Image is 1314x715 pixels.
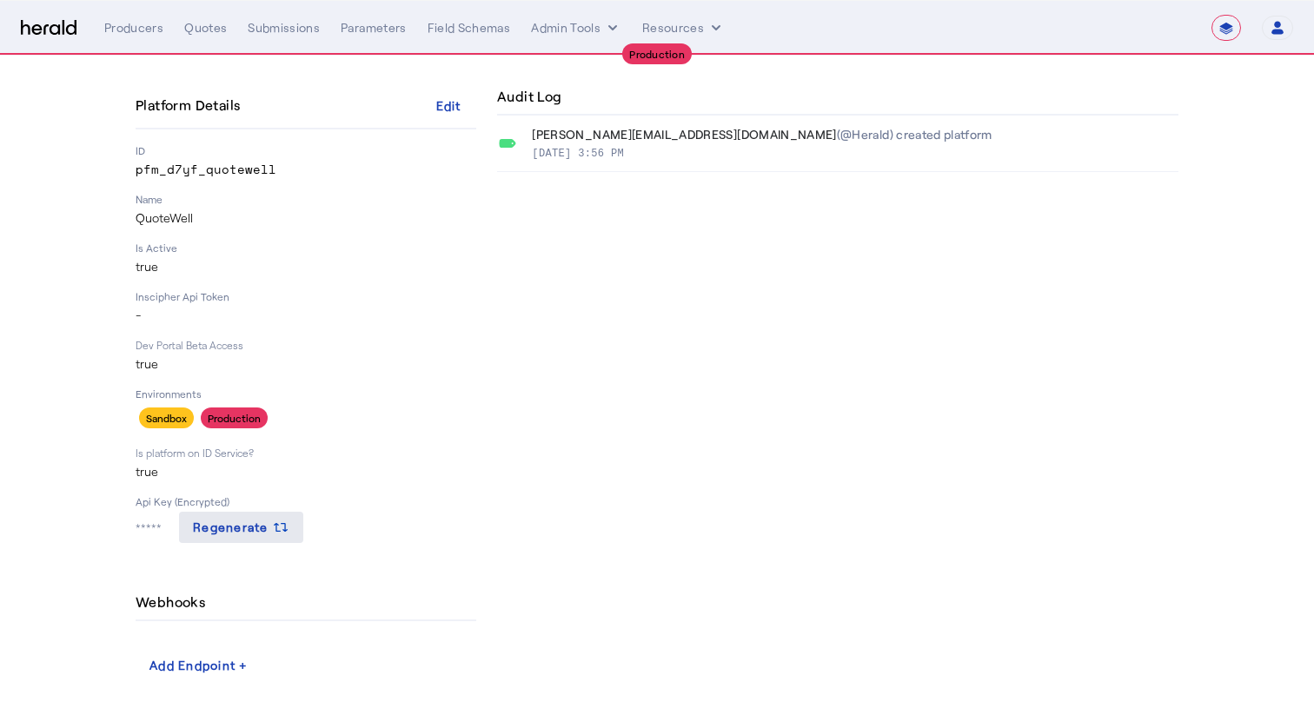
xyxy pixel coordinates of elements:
[136,649,262,680] button: Add Endpoint +
[642,19,725,36] button: Resources dropdown menu
[136,143,476,157] p: ID
[136,209,476,227] p: QuoteWell
[136,355,476,373] p: true
[136,241,476,255] p: Is Active
[136,592,212,612] h4: Webhooks
[497,86,562,107] h4: Audit Log
[248,19,320,36] div: Submissions
[531,19,621,36] button: internal dropdown menu
[149,656,249,674] div: Add Endpoint +
[184,19,227,36] div: Quotes
[136,463,476,480] p: true
[436,96,461,115] div: Edit
[136,192,476,206] p: Name
[136,161,476,178] p: pfm_d7yf_quotewell
[136,258,476,275] p: true
[104,19,163,36] div: Producers
[341,19,407,36] div: Parameters
[193,520,269,534] span: Regenerate
[622,43,692,64] div: Production
[532,126,992,143] div: [PERSON_NAME][EMAIL_ADDRESS][DOMAIN_NAME]
[136,387,476,401] p: Environments
[421,89,476,121] button: Edit
[139,407,194,428] div: Sandbox
[179,512,303,543] button: Regenerate
[136,338,476,352] p: Dev Portal Beta Access
[136,446,476,460] p: Is platform on ID Service?
[201,407,268,428] div: Production
[21,20,76,36] img: Herald Logo
[136,307,476,324] p: -
[428,19,511,36] div: Field Schemas
[136,494,476,508] p: Api Key (Encrypted)
[136,95,247,116] h4: Platform Details
[837,126,992,143] div: (@Herald) created platform
[532,143,624,161] p: [DATE] 3:56 PM
[136,289,476,303] p: Inscipher Api Token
